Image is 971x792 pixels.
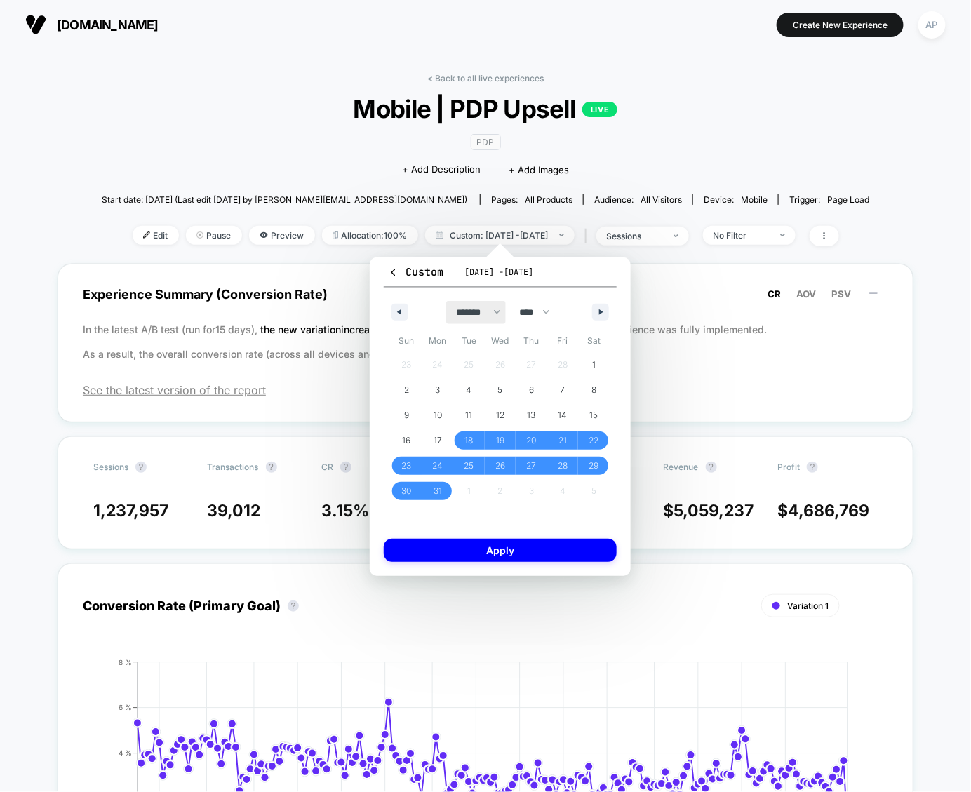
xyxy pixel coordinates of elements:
div: AP [918,11,946,39]
span: $ [777,501,869,521]
span: Tue [453,330,485,352]
img: Visually logo [25,14,46,35]
button: AOV [792,288,820,300]
span: Thu [516,330,547,352]
p: LIVE [582,102,617,117]
button: 19 [485,428,516,453]
span: mobile [741,194,768,205]
img: end [780,234,785,236]
span: Fri [547,330,579,352]
button: Apply [384,539,617,562]
span: 25 [464,453,474,478]
span: 10 [434,403,442,428]
span: 17 [434,428,442,453]
span: 7 [561,377,565,403]
img: edit [143,231,150,239]
span: Edit [133,226,179,245]
span: All Visitors [641,194,682,205]
span: all products [525,194,572,205]
button: 12 [485,403,516,428]
span: 1,237,957 [93,501,168,521]
button: 3 [422,377,454,403]
span: Sessions [93,462,128,472]
button: 1 [578,352,610,377]
span: Allocation: 100% [322,226,418,245]
span: See the latest version of the report [83,383,888,397]
span: 20 [527,428,537,453]
span: 1 [592,352,596,377]
span: 22 [589,428,599,453]
button: [DOMAIN_NAME] [21,13,163,36]
button: 11 [453,403,485,428]
button: 9 [391,403,422,428]
button: 21 [547,428,579,453]
p: In the latest A/B test (run for 15 days), before the experience was fully implemented. As a resul... [83,317,888,366]
span: Experience Summary (Conversion Rate) [83,278,888,310]
span: [DOMAIN_NAME] [57,18,159,32]
button: 26 [485,453,516,478]
button: CR [763,288,785,300]
span: 4,686,769 [788,501,869,521]
span: 14 [558,403,568,428]
span: the new variation increased the conversion rate (CR) by 6.22 % [260,323,552,335]
span: 39,012 [208,501,261,521]
span: Mon [422,330,454,352]
span: 15 [590,403,598,428]
span: | [582,226,596,246]
button: 18 [453,428,485,453]
button: 8 [578,377,610,403]
span: 2 [404,377,409,403]
button: ? [266,462,277,473]
button: 27 [516,453,547,478]
button: 20 [516,428,547,453]
a: < Back to all live experiences [427,73,544,83]
button: 16 [391,428,422,453]
span: 8 [591,377,596,403]
div: No Filter [714,230,770,241]
span: Preview [249,226,315,245]
button: 17 [422,428,454,453]
span: 31 [434,478,442,504]
span: 21 [558,428,567,453]
span: 13 [528,403,536,428]
span: Transactions [208,462,259,472]
span: + Add Description [402,163,481,177]
button: ? [340,462,351,473]
span: Profit [777,462,800,472]
span: Sat [578,330,610,352]
button: 23 [391,453,422,478]
span: Start date: [DATE] (Last edit [DATE] by [PERSON_NAME][EMAIL_ADDRESS][DOMAIN_NAME]) [102,194,468,205]
span: $ [664,501,754,521]
button: 29 [578,453,610,478]
div: Trigger: [789,194,869,205]
span: PSV [831,288,851,300]
span: 9 [404,403,409,428]
div: sessions [607,231,663,241]
button: AP [914,11,950,39]
span: 3.15 % [321,501,369,521]
span: 12 [496,403,504,428]
span: AOV [796,288,816,300]
span: Device: [692,194,778,205]
span: 28 [558,453,568,478]
span: 23 [401,453,411,478]
span: 11 [465,403,472,428]
button: Custom[DATE] -[DATE] [384,264,617,288]
button: 10 [422,403,454,428]
tspan: 6 % [119,703,132,711]
button: 25 [453,453,485,478]
img: rebalance [333,231,338,239]
button: ? [135,462,147,473]
span: [DATE] - [DATE] [464,267,533,278]
button: 24 [422,453,454,478]
span: Pause [186,226,242,245]
span: 30 [401,478,411,504]
span: Page Load [827,194,869,205]
span: PDP [471,134,501,150]
span: 4 [466,377,471,403]
button: ? [706,462,717,473]
tspan: 8 % [119,658,132,666]
span: 16 [402,428,410,453]
button: 5 [485,377,516,403]
button: 15 [578,403,610,428]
